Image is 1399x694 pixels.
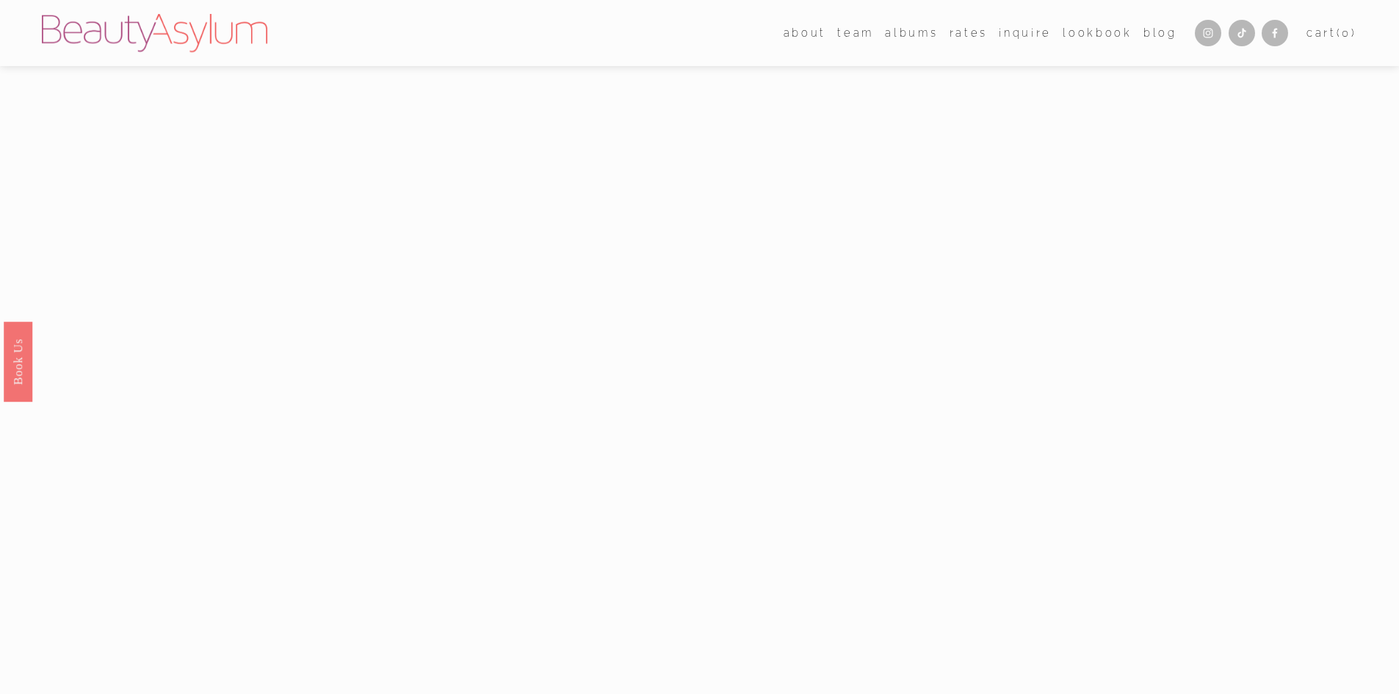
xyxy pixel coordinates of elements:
[1195,20,1221,46] a: Instagram
[885,22,938,43] a: albums
[1229,20,1255,46] a: TikTok
[1342,26,1351,39] span: 0
[1143,22,1177,43] a: Blog
[1262,20,1288,46] a: Facebook
[784,22,826,43] a: folder dropdown
[42,14,267,52] img: Beauty Asylum | Bridal Hair &amp; Makeup Charlotte &amp; Atlanta
[784,24,826,43] span: about
[950,22,988,43] a: Rates
[999,22,1052,43] a: Inquire
[837,24,874,43] span: team
[1306,24,1357,43] a: 0 items in cart
[1337,26,1357,39] span: ( )
[4,321,32,401] a: Book Us
[837,22,874,43] a: folder dropdown
[1063,22,1132,43] a: Lookbook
